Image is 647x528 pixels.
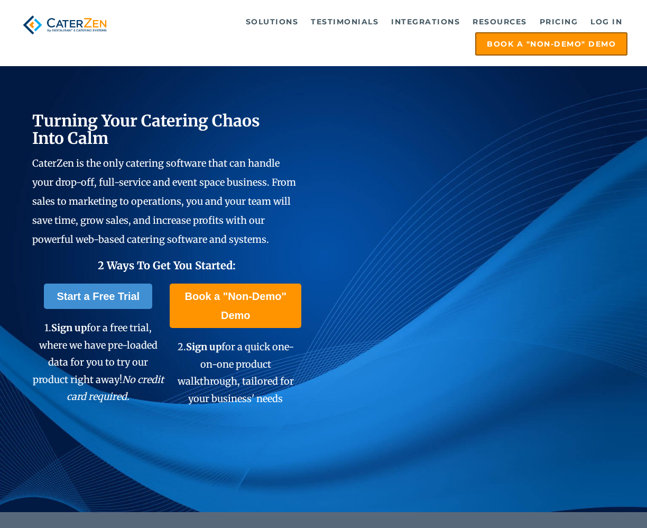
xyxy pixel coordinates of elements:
span: 2 Ways To Get You Started: [98,259,236,272]
a: Resources [467,11,532,32]
span: Sign up [186,341,221,353]
a: Log in [585,11,627,32]
a: Integrations [386,11,465,32]
img: caterzen [20,11,110,39]
a: Start a Free Trial [44,284,152,309]
a: Solutions [241,11,304,32]
span: Turning Your Catering Chaos Into Calm [32,111,260,148]
div: Navigation Menu [123,11,628,56]
span: 1. for a free trial, where we have pre-loaded data for you to try our product right away! [33,322,164,403]
iframe: Help widget launcher [553,487,635,516]
span: CaterZen is the only catering software that can handle your drop-off, full-service and event spac... [32,157,296,245]
span: Sign up [51,322,87,334]
span: 2. for a quick one-on-one product walkthrough, tailored for your business' needs [178,341,294,404]
a: Testimonials [306,11,384,32]
em: No credit card required. [67,374,164,403]
a: Book a "Non-Demo" Demo [475,32,627,56]
a: Pricing [534,11,584,32]
a: Book a "Non-Demo" Demo [170,284,301,328]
